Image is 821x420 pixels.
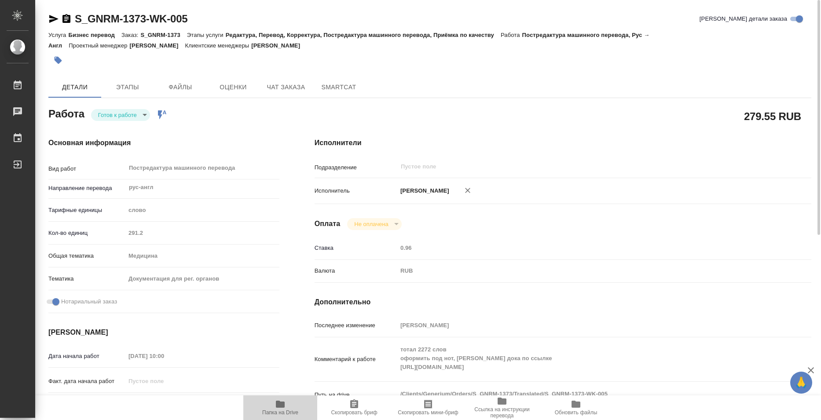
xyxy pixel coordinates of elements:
[315,355,397,364] p: Комментарий к работе
[315,297,811,307] h4: Дополнительно
[125,350,202,362] input: Пустое поле
[397,342,770,375] textarea: тотал 2272 слов оформить под нот, [PERSON_NAME] дока по ссылке [URL][DOMAIN_NAME]
[315,219,341,229] h4: Оплата
[315,163,397,172] p: Подразделение
[48,352,125,361] p: Дата начала работ
[75,13,187,25] a: S_GNRM-1373-WK-005
[315,244,397,252] p: Ставка
[48,206,125,215] p: Тарифные единицы
[48,184,125,193] p: Направление перевода
[790,372,812,394] button: 🙏
[48,51,68,70] button: Добавить тэг
[212,82,254,93] span: Оценки
[187,32,226,38] p: Этапы услуги
[700,15,787,23] span: [PERSON_NAME] детали заказа
[347,218,401,230] div: Готов к работе
[69,42,129,49] p: Проектный менеджер
[398,409,458,416] span: Скопировать мини-бриф
[48,164,125,173] p: Вид работ
[397,387,770,402] textarea: /Clients/Generium/Orders/S_GNRM-1373/Translated/S_GNRM-1373-WK-005
[317,395,391,420] button: Скопировать бриф
[539,395,613,420] button: Обновить файлы
[315,186,397,195] p: Исполнитель
[48,32,68,38] p: Услуга
[397,263,770,278] div: RUB
[48,377,125,386] p: Факт. дата начала работ
[397,241,770,254] input: Пустое поле
[159,82,202,93] span: Файлы
[251,42,307,49] p: [PERSON_NAME]
[465,395,539,420] button: Ссылка на инструкции перевода
[555,409,597,416] span: Обновить файлы
[125,203,279,218] div: слово
[48,327,279,338] h4: [PERSON_NAME]
[744,109,801,124] h2: 279.55 RUB
[315,267,397,275] p: Валюта
[125,248,279,263] div: Медицина
[121,32,140,38] p: Заказ:
[397,319,770,332] input: Пустое поле
[315,391,397,399] p: Путь на drive
[331,409,377,416] span: Скопировать бриф
[61,14,72,24] button: Скопировать ссылку
[400,161,749,172] input: Пустое поле
[48,274,125,283] p: Тематика
[91,109,150,121] div: Готов к работе
[54,82,96,93] span: Детали
[226,32,501,38] p: Редактура, Перевод, Корректура, Постредактура машинного перевода, Приёмка по качеству
[48,229,125,237] p: Кол-во единиц
[125,226,279,239] input: Пустое поле
[125,375,202,387] input: Пустое поле
[262,409,298,416] span: Папка на Drive
[470,406,534,419] span: Ссылка на инструкции перевода
[315,321,397,330] p: Последнее изменение
[130,42,185,49] p: [PERSON_NAME]
[794,373,809,392] span: 🙏
[391,395,465,420] button: Скопировать мини-бриф
[318,82,360,93] span: SmartCat
[61,297,117,306] span: Нотариальный заказ
[106,82,149,93] span: Этапы
[48,138,279,148] h4: Основная информация
[185,42,252,49] p: Клиентские менеджеры
[352,220,391,228] button: Не оплачена
[315,138,811,148] h4: Исполнители
[125,271,279,286] div: Документация для рег. органов
[397,186,449,195] p: [PERSON_NAME]
[48,252,125,260] p: Общая тематика
[265,82,307,93] span: Чат заказа
[48,105,84,121] h2: Работа
[501,32,522,38] p: Работа
[48,14,59,24] button: Скопировать ссылку для ЯМессенджера
[95,111,139,119] button: Готов к работе
[243,395,317,420] button: Папка на Drive
[140,32,187,38] p: S_GNRM-1373
[68,32,121,38] p: Бизнес перевод
[458,181,477,200] button: Удалить исполнителя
